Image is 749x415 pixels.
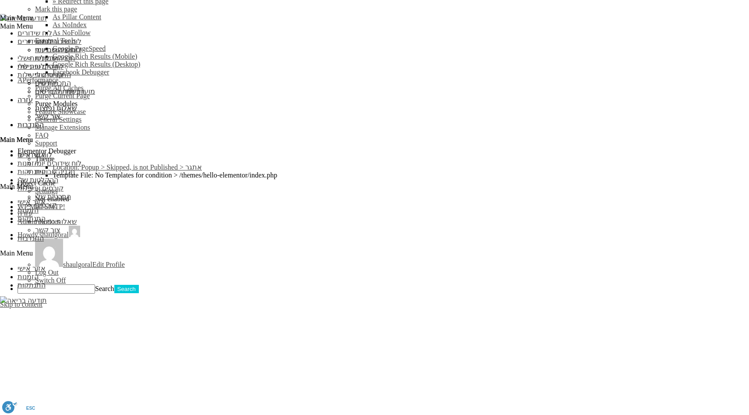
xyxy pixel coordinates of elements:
[18,63,64,70] a: קורסים ופעילות
[35,71,71,78] a: התכניות שלי
[35,113,60,120] a: צור קשר
[18,96,33,103] a: עזרה
[35,79,57,87] a: קורסים
[35,201,57,209] a: קורסים
[18,239,749,284] ul: Howdy, shaulgoral
[18,29,52,37] a: לוח שידורים
[35,160,81,167] a: לוח שידורים יומי
[18,265,46,272] a: אזור אישי
[114,285,139,293] input: Search
[18,209,33,217] a: עזרה
[35,218,77,225] a: שאלות נפוצות
[35,226,60,234] a: צור קשר
[92,261,125,268] span: Edit Profile
[18,176,58,184] a: ההקלטות שלי
[18,151,52,159] a: לוח שידורים
[18,273,39,280] a: הזמנות
[35,38,81,45] a: לוח שידורים יומי
[53,13,101,21] a: As Pillar Content
[95,285,114,292] label: Search
[35,168,75,175] a: תכניה שבועית
[35,5,77,13] a: Mark this page
[18,54,58,62] a: ההקלטות שלי
[35,46,75,53] a: תכניה שבועית
[18,281,46,289] a: התנתקות
[35,104,77,112] a: שאלות נפוצות
[18,234,44,242] a: התנדבות
[35,88,95,95] a: מועדון תודעה בריאה
[18,121,44,128] a: התנדבות
[35,193,71,200] a: התכניות שלי
[18,184,64,192] a: קורסים ופעילות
